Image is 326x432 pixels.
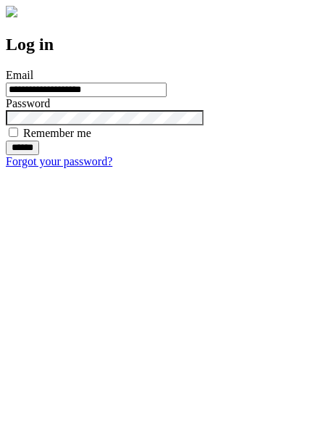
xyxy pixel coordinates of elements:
label: Password [6,97,50,109]
h2: Log in [6,35,320,54]
label: Email [6,69,33,81]
img: logo-4e3dc11c47720685a147b03b5a06dd966a58ff35d612b21f08c02c0306f2b779.png [6,6,17,17]
label: Remember me [23,127,91,139]
a: Forgot your password? [6,155,112,167]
